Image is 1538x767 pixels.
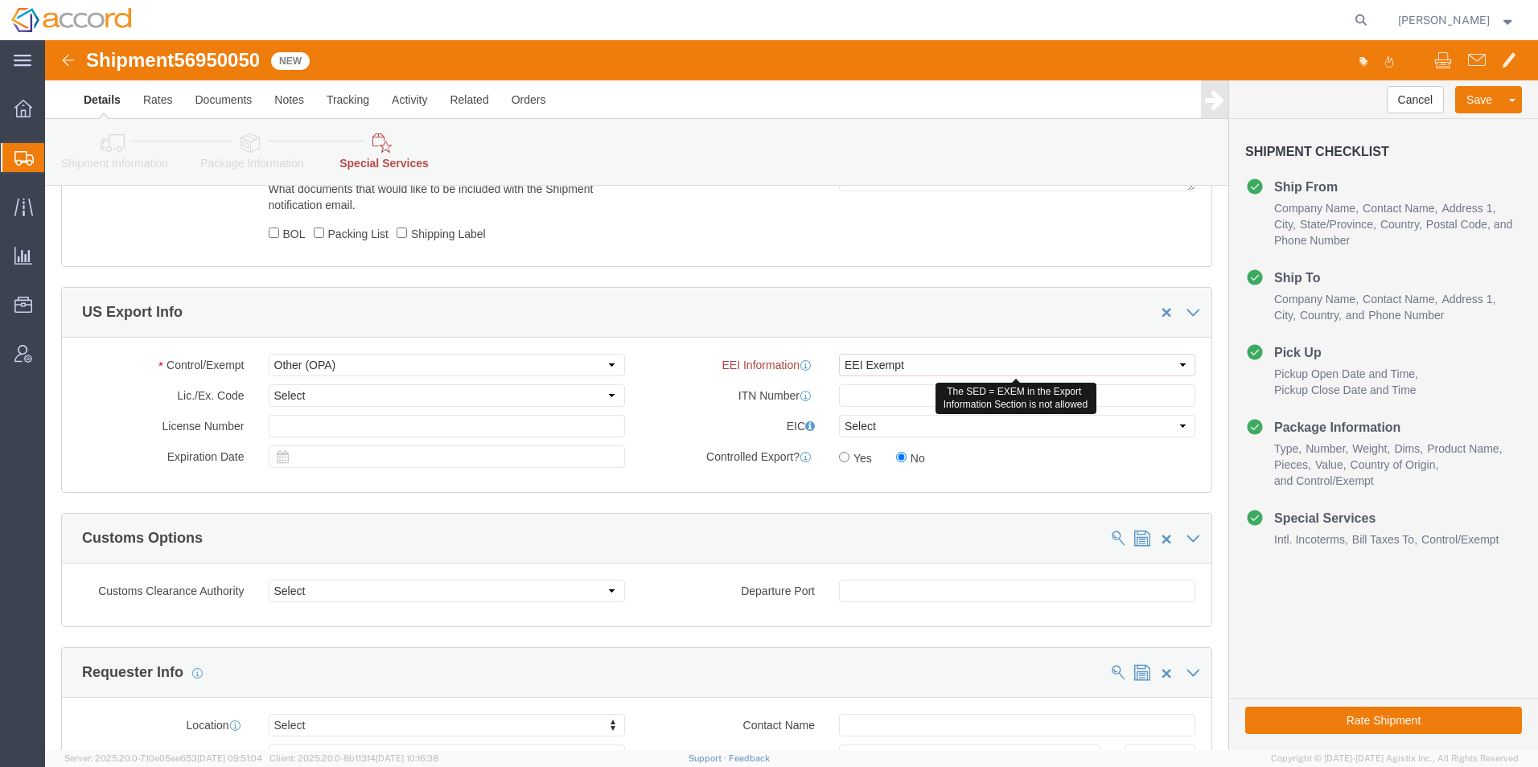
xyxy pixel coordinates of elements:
[269,753,438,763] span: Client: 2025.20.0-8b113f4
[1398,11,1490,29] span: Lauren Pederson
[45,40,1538,750] iframe: FS Legacy Container
[197,753,262,763] span: [DATE] 09:51:04
[1397,10,1516,30] button: [PERSON_NAME]
[689,753,729,763] a: Support
[729,753,770,763] a: Feedback
[1271,752,1519,765] span: Copyright © [DATE]-[DATE] Agistix Inc., All Rights Reserved
[11,8,131,32] img: logo
[64,753,262,763] span: Server: 2025.20.0-710e05ee653
[376,753,438,763] span: [DATE] 10:16:38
